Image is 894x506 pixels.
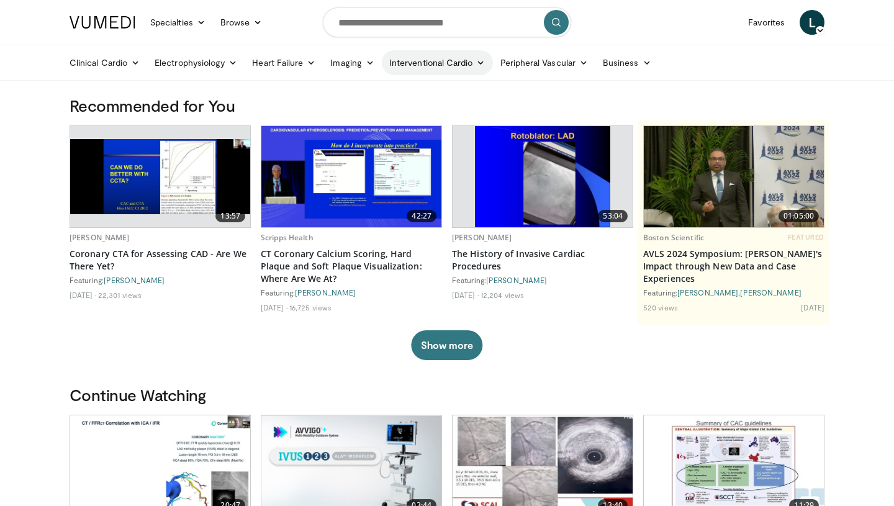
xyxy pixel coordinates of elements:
a: Scripps Health [261,232,314,243]
h3: Recommended for You [70,96,824,115]
a: 53:04 [453,126,633,227]
a: L [800,10,824,35]
img: 607839b9-54d4-4fb2-9520-25a5d2532a31.620x360_q85_upscale.jpg [644,126,824,227]
a: [PERSON_NAME] [452,232,512,243]
li: 16,725 views [289,302,332,312]
a: Coronary CTA for Assessing CAD - Are We There Yet? [70,248,251,273]
a: [PERSON_NAME] [70,232,130,243]
span: FEATURED [788,233,824,242]
div: Featuring: [70,275,251,285]
li: [DATE] [261,302,287,312]
a: AVLS 2024 Symposium: [PERSON_NAME]'s Impact through New Data and Case Experiences [643,248,824,285]
a: Browse [213,10,270,35]
img: a9c9c892-6047-43b2-99ef-dda026a14e5f.620x360_q85_upscale.jpg [475,126,610,227]
span: 13:57 [215,210,245,222]
a: 01:05:00 [644,126,824,227]
li: [DATE] [801,302,824,312]
div: Featuring: , [643,287,824,297]
div: Featuring: [261,287,442,297]
a: [PERSON_NAME] [104,276,165,284]
img: 34b2b9a4-89e5-4b8c-b553-8a638b61a706.620x360_q85_upscale.jpg [70,139,250,215]
a: Interventional Cardio [382,50,493,75]
a: [PERSON_NAME] [677,288,738,297]
li: 12,204 views [481,290,524,300]
a: Favorites [741,10,792,35]
a: Imaging [323,50,382,75]
a: Business [595,50,659,75]
a: [PERSON_NAME] [295,288,356,297]
a: Boston Scientific [643,232,704,243]
li: [DATE] [70,290,96,300]
span: 01:05:00 [779,210,819,222]
input: Search topics, interventions [323,7,571,37]
span: 53:04 [598,210,628,222]
a: [PERSON_NAME] [740,288,801,297]
a: Heart Failure [245,50,323,75]
button: Show more [411,330,482,360]
a: The History of Invasive Cardiac Procedures [452,248,633,273]
a: Peripheral Vascular [493,50,595,75]
a: 42:27 [261,126,441,227]
span: 42:27 [407,210,436,222]
li: 520 views [643,302,678,312]
a: 13:57 [70,126,250,227]
img: VuMedi Logo [70,16,135,29]
a: Specialties [143,10,213,35]
h3: Continue Watching [70,385,824,405]
div: Featuring: [452,275,633,285]
li: [DATE] [452,290,479,300]
a: Electrophysiology [147,50,245,75]
a: Clinical Cardio [62,50,147,75]
a: [PERSON_NAME] [486,276,547,284]
a: CT Coronary Calcium Scoring, Hard Plaque and Soft Plaque Visualization: Where Are We At? [261,248,442,285]
li: 22,301 views [98,290,142,300]
img: 4ea3ec1a-320e-4f01-b4eb-a8bc26375e8f.620x360_q85_upscale.jpg [261,126,441,227]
